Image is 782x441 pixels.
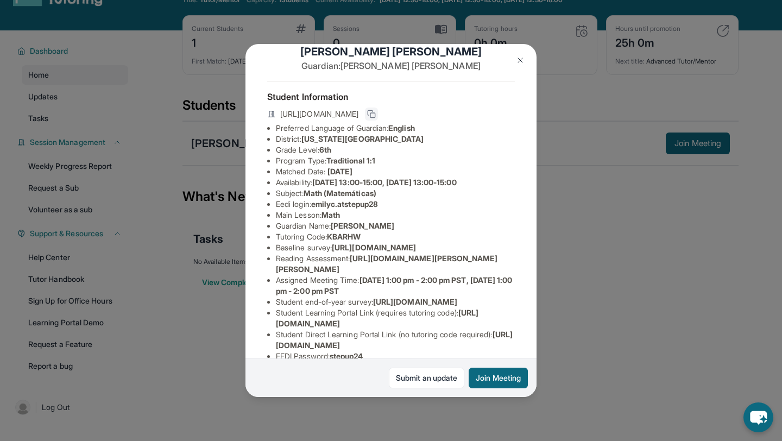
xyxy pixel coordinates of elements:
li: Guardian Name : [276,220,515,231]
li: Subject : [276,188,515,199]
li: Matched Date: [276,166,515,177]
span: [PERSON_NAME] [331,221,394,230]
span: English [388,123,415,133]
li: Reading Assessment : [276,253,515,275]
h1: [PERSON_NAME] [PERSON_NAME] [267,44,515,59]
li: Assigned Meeting Time : [276,275,515,297]
span: [URL][DOMAIN_NAME] [280,109,358,119]
span: Traditional 1:1 [326,156,375,165]
button: Join Meeting [469,368,528,388]
li: Program Type: [276,155,515,166]
li: Main Lesson : [276,210,515,220]
li: Tutoring Code : [276,231,515,242]
span: Math (Matemáticas) [304,188,376,198]
span: 6th [319,145,331,154]
li: Student Learning Portal Link (requires tutoring code) : [276,307,515,329]
span: [URL][DOMAIN_NAME] [373,297,457,306]
li: District: [276,134,515,144]
li: EEDI Password : [276,351,515,362]
span: [URL][DOMAIN_NAME][PERSON_NAME][PERSON_NAME] [276,254,498,274]
span: Math [321,210,340,219]
li: Grade Level: [276,144,515,155]
img: Close Icon [516,56,525,65]
li: Availability: [276,177,515,188]
span: [DATE] 13:00-15:00, [DATE] 13:00-15:00 [312,178,457,187]
li: Student Direct Learning Portal Link (no tutoring code required) : [276,329,515,351]
button: Copy link [365,108,378,121]
span: emilyc.atstepup28 [311,199,378,209]
span: KBARHW [327,232,361,241]
a: Submit an update [389,368,464,388]
li: Eedi login : [276,199,515,210]
button: chat-button [743,402,773,432]
span: [US_STATE][GEOGRAPHIC_DATA] [301,134,424,143]
span: [URL][DOMAIN_NAME] [332,243,416,252]
span: stepup24 [330,351,363,361]
span: [DATE] 1:00 pm - 2:00 pm PST, [DATE] 1:00 pm - 2:00 pm PST [276,275,512,295]
li: Student end-of-year survey : [276,297,515,307]
h4: Student Information [267,90,515,103]
li: Baseline survey : [276,242,515,253]
span: [DATE] [327,167,352,176]
li: Preferred Language of Guardian: [276,123,515,134]
p: Guardian: [PERSON_NAME] [PERSON_NAME] [267,59,515,72]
